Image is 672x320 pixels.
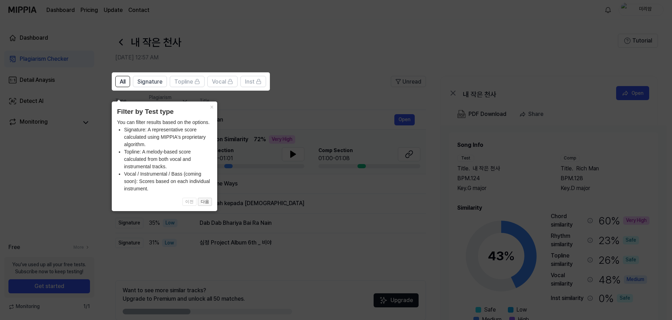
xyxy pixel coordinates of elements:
[133,76,167,87] button: Signature
[124,126,212,148] li: Signature: A representative score calculated using MIPPIA's proprietary algorithm.
[124,170,212,192] li: Vocal / Instrumental / Bass (coming soon): Scores based on each individual instrument.
[124,148,212,170] li: Topline: A melody-based score calculated from both vocal and instrumental tracks.
[212,78,226,86] span: Vocal
[240,76,266,87] button: Inst
[207,76,238,87] button: Vocal
[115,76,130,87] button: All
[117,119,212,192] div: You can filter results based on the options.
[120,78,125,86] span: All
[198,198,212,206] button: 다음
[137,78,162,86] span: Signature
[174,78,193,86] span: Topline
[117,107,212,117] header: Filter by Test type
[170,76,205,87] button: Topline
[206,102,217,111] button: Close
[245,78,254,86] span: Inst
